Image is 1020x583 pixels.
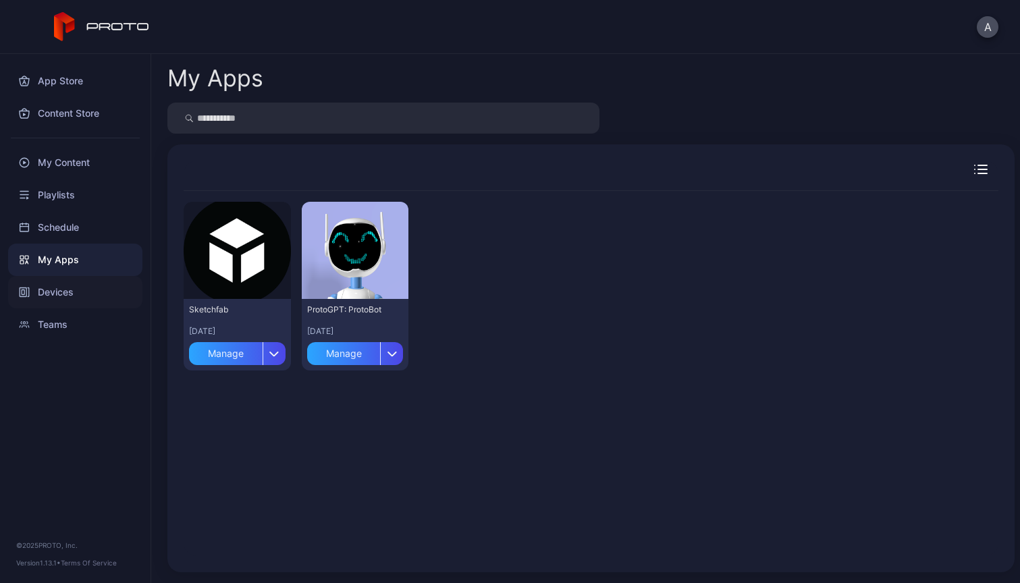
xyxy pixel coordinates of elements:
[189,304,263,315] div: Sketchfab
[8,211,142,244] a: Schedule
[8,276,142,308] a: Devices
[8,179,142,211] a: Playlists
[189,337,286,365] button: Manage
[8,244,142,276] a: My Apps
[61,559,117,567] a: Terms Of Service
[16,540,134,551] div: © 2025 PROTO, Inc.
[8,65,142,97] a: App Store
[977,16,998,38] button: A
[189,342,263,365] div: Manage
[307,304,381,315] div: ProtoGPT: ProtoBot
[307,337,404,365] button: Manage
[16,559,61,567] span: Version 1.13.1 •
[8,308,142,341] a: Teams
[8,146,142,179] a: My Content
[189,326,286,337] div: [DATE]
[167,67,263,90] div: My Apps
[307,326,404,337] div: [DATE]
[8,97,142,130] a: Content Store
[307,342,381,365] div: Manage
